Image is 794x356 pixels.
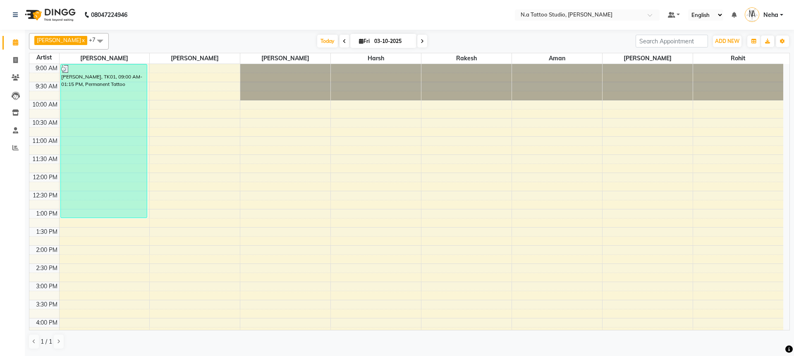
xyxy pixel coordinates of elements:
input: Search Appointment [636,35,708,47]
div: 9:00 AM [34,64,59,73]
input: 2025-10-03 [372,35,413,47]
div: 9:30 AM [34,82,59,91]
span: Fri [357,38,372,44]
span: [PERSON_NAME] [37,37,81,43]
span: Rohit [693,53,783,64]
a: x [81,37,85,43]
b: 08047224946 [91,3,127,26]
div: 3:30 PM [34,300,59,309]
div: [PERSON_NAME], TK01, 09:00 AM-01:15 PM, Permanent Tattoo [61,64,147,218]
div: 1:00 PM [34,209,59,218]
span: [PERSON_NAME] [150,53,240,64]
span: ADD NEW [715,38,739,44]
span: [PERSON_NAME] [603,53,693,64]
img: logo [21,3,78,26]
div: 12:30 PM [31,191,59,200]
span: 1 / 1 [41,337,52,346]
div: 11:30 AM [31,155,59,164]
div: Artist [29,53,59,62]
div: 11:00 AM [31,137,59,145]
div: 4:00 PM [34,318,59,327]
span: +7 [89,36,102,43]
img: Neha [745,7,759,22]
span: Rakesh [421,53,512,64]
div: 12:00 PM [31,173,59,182]
div: 10:00 AM [31,100,59,109]
button: ADD NEW [713,36,741,47]
span: [PERSON_NAME] [240,53,330,64]
span: Neha [763,11,778,19]
span: Harsh [331,53,421,64]
div: 10:30 AM [31,119,59,127]
div: 3:00 PM [34,282,59,291]
div: 1:30 PM [34,228,59,236]
span: Today [317,35,338,47]
span: [PERSON_NAME] [60,53,150,64]
div: 2:00 PM [34,246,59,254]
span: Aman [512,53,602,64]
div: 2:30 PM [34,264,59,273]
